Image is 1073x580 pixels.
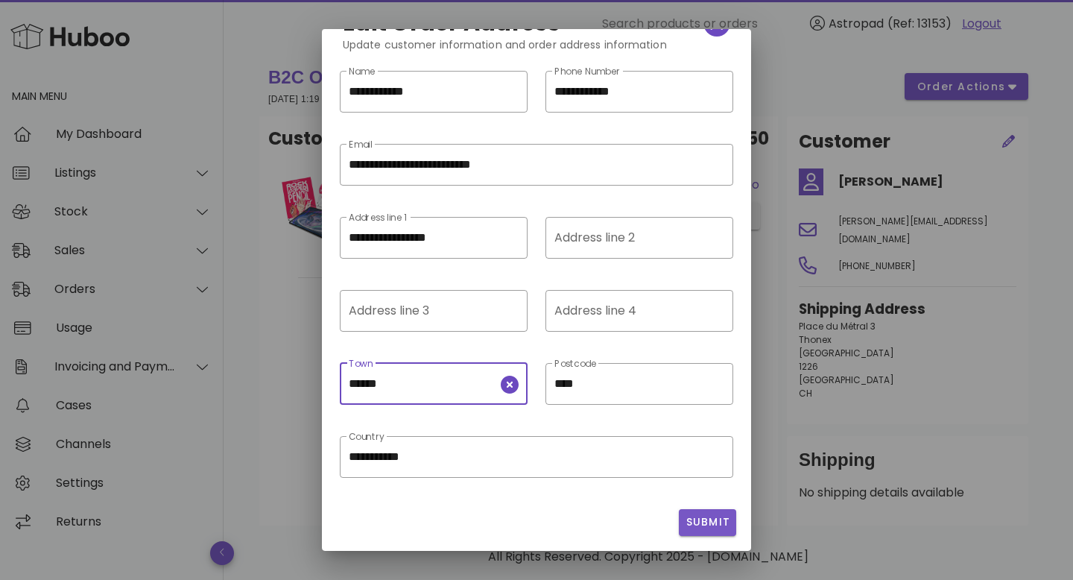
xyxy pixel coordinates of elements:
h2: Edit Order Address [343,11,561,35]
label: Name [349,66,375,78]
label: Postcode [554,359,596,370]
label: Town [349,359,373,370]
div: Update customer information and order address information [331,37,742,65]
button: clear icon [501,376,519,394]
label: Email [349,139,373,151]
label: Phone Number [554,66,621,78]
span: Submit [685,514,730,530]
label: Country [349,432,384,443]
label: Address line 1 [349,212,407,224]
button: Submit [679,509,736,536]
